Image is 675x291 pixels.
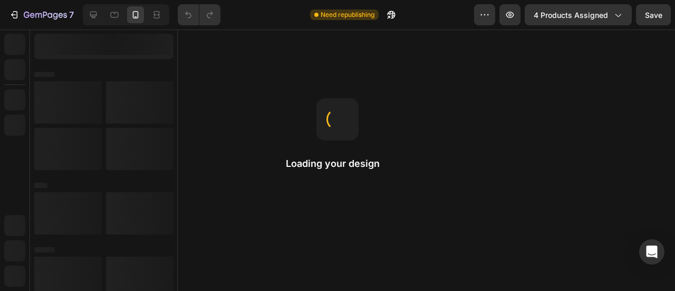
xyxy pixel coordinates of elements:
span: 4 products assigned [534,10,608,21]
h2: Loading your design [286,157,389,170]
p: 7 [69,8,74,21]
button: 7 [4,4,79,25]
span: Save [645,11,662,20]
button: 4 products assigned [525,4,632,25]
button: Save [636,4,671,25]
div: Open Intercom Messenger [639,239,664,265]
div: Undo/Redo [178,4,220,25]
span: Need republishing [321,10,374,20]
